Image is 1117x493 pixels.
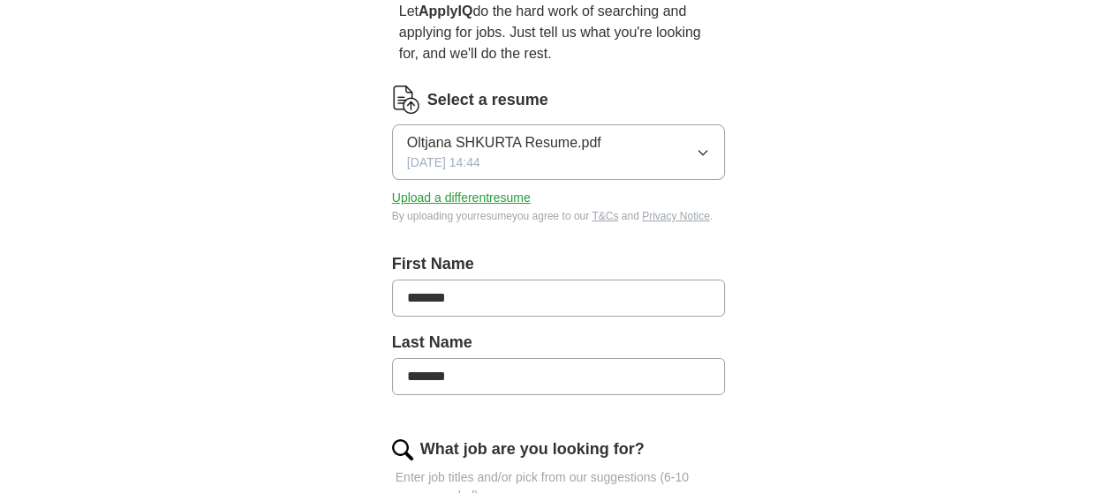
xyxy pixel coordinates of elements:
[392,86,420,114] img: CV Icon
[392,189,531,207] button: Upload a differentresume
[427,88,548,112] label: Select a resume
[392,124,726,180] button: Oltjana SHKURTA Resume.pdf[DATE] 14:44
[407,132,601,153] span: Oltjana SHKURTA Resume.pdf
[592,210,618,222] a: T&Cs
[392,439,413,460] img: search.png
[392,331,726,355] label: Last Name
[642,210,710,222] a: Privacy Notice
[392,208,726,224] div: By uploading your resume you agree to our and .
[419,4,472,19] strong: ApplyIQ
[407,153,480,172] span: [DATE] 14:44
[392,252,726,276] label: First Name
[420,437,645,461] label: What job are you looking for?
